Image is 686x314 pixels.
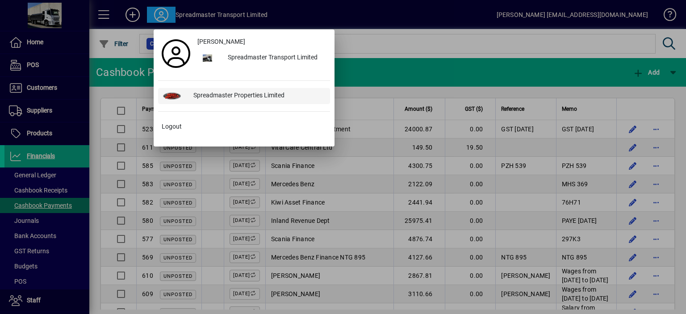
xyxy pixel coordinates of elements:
button: Spreadmaster Transport Limited [194,50,330,66]
span: [PERSON_NAME] [197,37,245,46]
a: Profile [158,46,194,62]
div: Spreadmaster Transport Limited [221,50,330,66]
div: Spreadmaster Properties Limited [186,88,330,104]
a: [PERSON_NAME] [194,34,330,50]
button: Logout [158,119,330,135]
span: Logout [162,122,182,131]
button: Spreadmaster Properties Limited [158,88,330,104]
